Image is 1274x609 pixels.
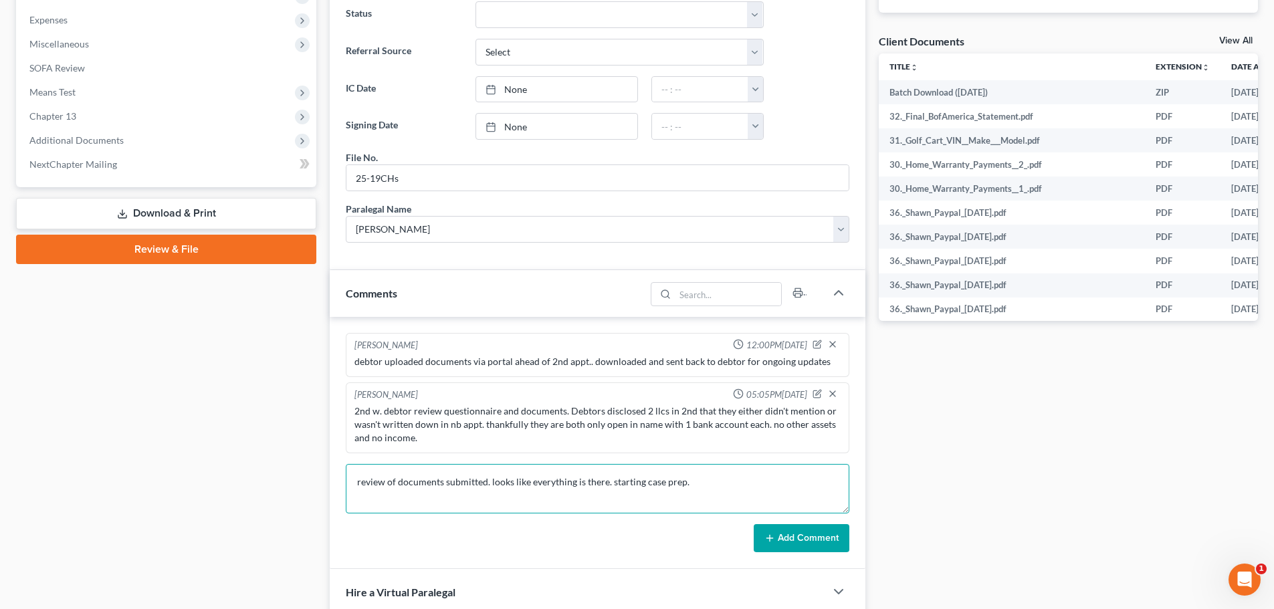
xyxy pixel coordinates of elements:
[354,355,841,368] div: debtor uploaded documents via portal ahead of 2nd appt.. downloaded and sent back to debtor for o...
[889,62,918,72] a: Titleunfold_more
[346,287,397,299] span: Comments
[339,39,468,66] label: Referral Source
[29,134,124,146] span: Additional Documents
[29,38,89,49] span: Miscellaneous
[1145,104,1220,128] td: PDF
[879,34,964,48] div: Client Documents
[879,176,1145,201] td: 30._Home_Warranty_Payments__1_.pdf
[29,158,117,170] span: NextChapter Mailing
[346,165,849,191] input: --
[1219,36,1253,45] a: View All
[1256,564,1267,574] span: 1
[879,297,1145,322] td: 36._Shawn_Paypal_[DATE].pdf
[879,273,1145,297] td: 36._Shawn_Paypal_[DATE].pdf
[879,152,1145,176] td: 30._Home_Warranty_Payments__2_.pdf
[879,201,1145,225] td: 36._Shawn_Paypal_[DATE].pdf
[754,524,849,552] button: Add Comment
[879,249,1145,273] td: 36._Shawn_Paypal_[DATE].pdf
[16,198,316,229] a: Download & Print
[910,64,918,72] i: unfold_more
[476,114,637,139] a: None
[339,76,468,103] label: IC Date
[746,339,807,352] span: 12:00PM[DATE]
[1145,80,1220,104] td: ZIP
[346,202,411,216] div: Paralegal Name
[476,77,637,102] a: None
[1145,176,1220,201] td: PDF
[29,14,68,25] span: Expenses
[675,283,782,306] input: Search...
[1156,62,1210,72] a: Extensionunfold_more
[29,110,76,122] span: Chapter 13
[1145,201,1220,225] td: PDF
[346,586,455,598] span: Hire a Virtual Paralegal
[339,113,468,140] label: Signing Date
[1145,152,1220,176] td: PDF
[19,152,316,176] a: NextChapter Mailing
[1145,128,1220,152] td: PDF
[652,77,748,102] input: -- : --
[29,62,85,74] span: SOFA Review
[652,114,748,139] input: -- : --
[339,1,468,28] label: Status
[19,56,316,80] a: SOFA Review
[1145,249,1220,273] td: PDF
[346,150,378,164] div: File No.
[879,80,1145,104] td: Batch Download ([DATE])
[1202,64,1210,72] i: unfold_more
[1145,225,1220,249] td: PDF
[746,388,807,401] span: 05:05PM[DATE]
[16,235,316,264] a: Review & File
[1145,297,1220,322] td: PDF
[354,388,418,402] div: [PERSON_NAME]
[1145,273,1220,297] td: PDF
[29,86,76,98] span: Means Test
[354,339,418,352] div: [PERSON_NAME]
[879,104,1145,128] td: 32._Final_BofAmerica_Statement.pdf
[354,404,841,445] div: 2nd w. debtor review questionnaire and documents. Debtors disclosed 2 llcs in 2nd that they eithe...
[1229,564,1261,596] iframe: Intercom live chat
[879,128,1145,152] td: 31._Golf_Cart_VIN__Make___Model.pdf
[879,225,1145,249] td: 36._Shawn_Paypal_[DATE].pdf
